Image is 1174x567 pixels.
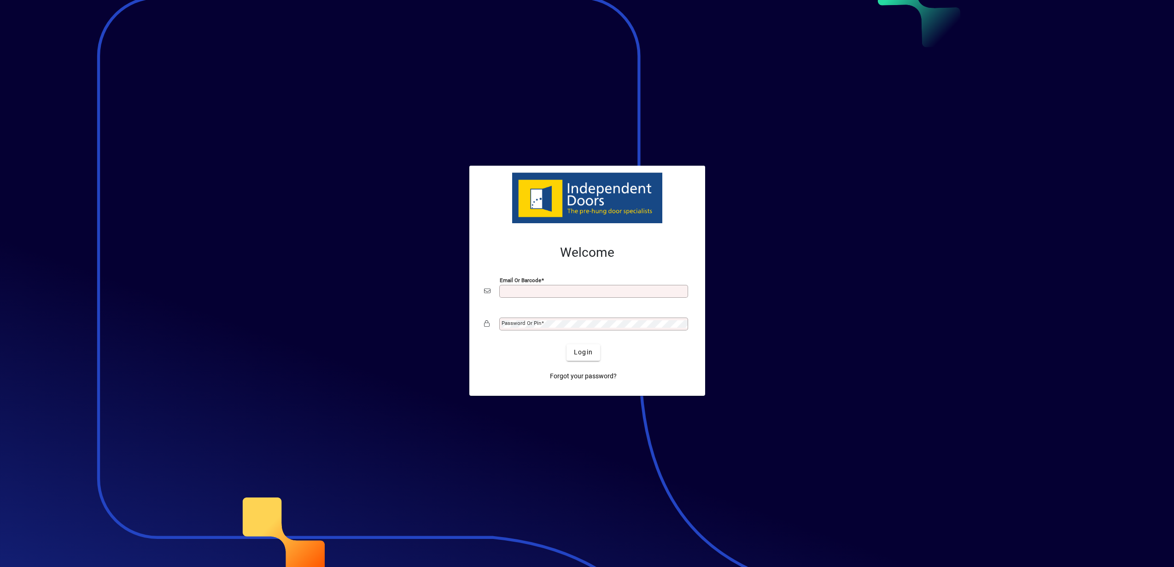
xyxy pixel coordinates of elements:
h2: Welcome [484,245,690,260]
a: Forgot your password? [546,368,620,385]
span: Login [574,347,593,357]
button: Login [567,344,600,361]
span: Forgot your password? [550,371,617,381]
mat-label: Password or Pin [502,320,541,326]
mat-label: Email or Barcode [500,277,541,283]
